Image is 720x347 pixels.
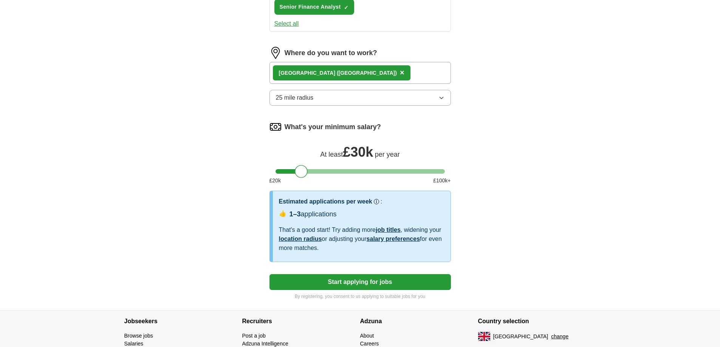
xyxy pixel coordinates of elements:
[269,90,451,106] button: 25 mile radius
[400,68,404,77] span: ×
[337,70,397,76] span: ([GEOGRAPHIC_DATA])
[276,93,314,102] span: 25 mile radius
[124,333,153,339] a: Browse jobs
[376,227,401,233] a: job titles
[269,274,451,290] button: Start applying for jobs
[360,333,374,339] a: About
[381,197,382,206] h3: :
[360,341,379,347] a: Careers
[242,333,266,339] a: Post a job
[367,236,420,242] a: salary preferences
[124,341,144,347] a: Salaries
[551,333,568,341] button: change
[375,151,400,158] span: per year
[344,5,348,11] span: ✓
[279,209,286,218] span: 👍
[269,121,282,133] img: salary.png
[274,19,299,28] button: Select all
[493,333,548,341] span: [GEOGRAPHIC_DATA]
[269,177,281,185] span: £ 20 k
[400,67,404,79] button: ×
[279,197,372,206] h3: Estimated applications per week
[280,3,341,11] span: Senior Finance Analyst
[279,225,444,253] div: That's a good start! Try adding more , widening your or adjusting your for even more matches.
[320,151,343,158] span: At least
[343,144,373,160] span: £ 30k
[290,210,301,218] span: 1–3
[242,341,288,347] a: Adzuna Intelligence
[285,48,377,58] label: Where do you want to work?
[290,209,337,219] div: applications
[478,311,596,332] h4: Country selection
[478,332,490,341] img: UK flag
[285,122,381,132] label: What's your minimum salary?
[269,293,451,300] p: By registering, you consent to us applying to suitable jobs for you
[279,70,336,76] strong: [GEOGRAPHIC_DATA]
[269,47,282,59] img: location.png
[279,236,322,242] a: location radius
